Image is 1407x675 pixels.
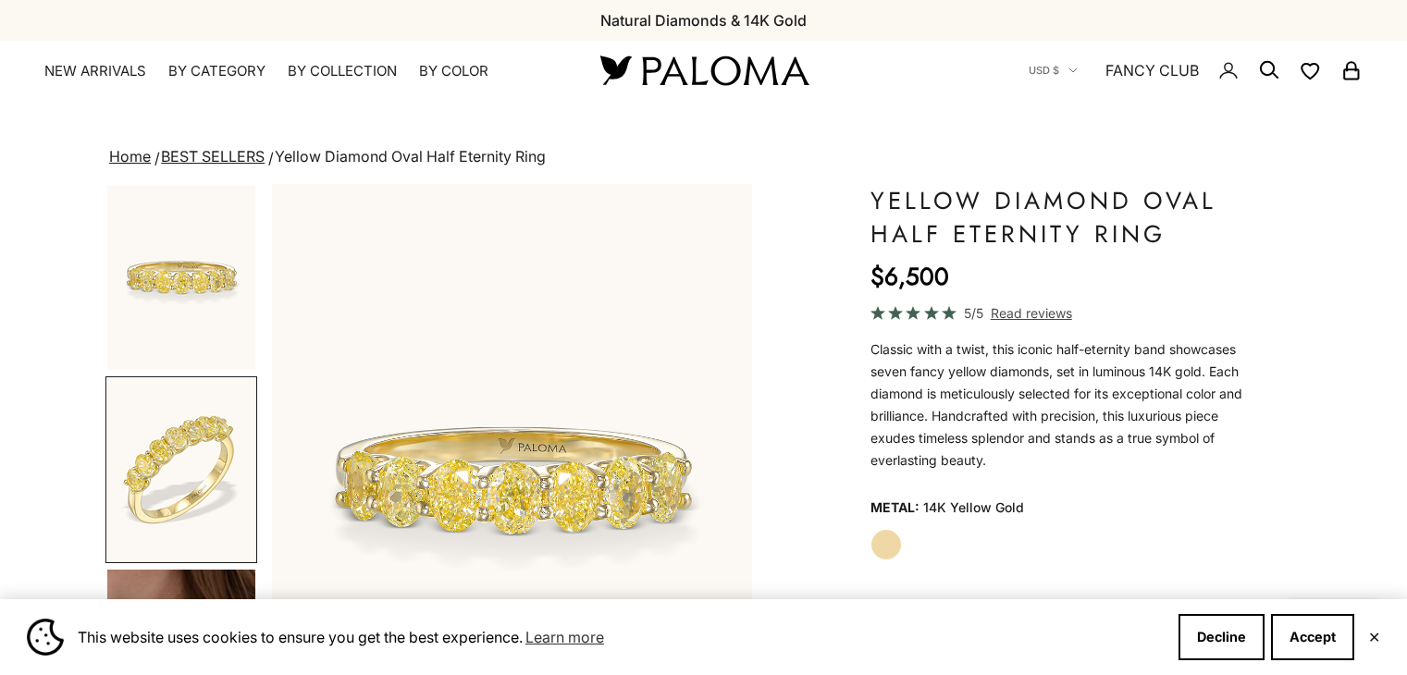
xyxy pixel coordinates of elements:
span: 5/5 [964,302,983,324]
sale-price: $6,500 [870,258,949,295]
summary: By Collection [288,62,397,80]
span: Read reviews [991,302,1072,324]
img: #YellowGold [107,186,255,369]
legend: Ring size: [870,591,939,619]
a: FANCY CLUB [1105,58,1199,82]
a: 5/5 Read reviews [870,302,1255,324]
span: This website uses cookies to ensure you get the best experience. [78,623,1164,651]
a: Size Chart [1179,596,1255,612]
button: Decline [1179,614,1265,660]
button: USD $ [1029,62,1078,79]
h1: Yellow Diamond Oval Half Eternity Ring [870,184,1255,251]
nav: Primary navigation [44,62,556,80]
button: Go to item 1 [105,184,257,371]
p: Natural Diamonds & 14K Gold [600,8,807,32]
summary: By Color [419,62,488,80]
button: Go to item 2 [105,376,257,563]
a: NEW ARRIVALS [44,62,146,80]
summary: By Category [168,62,265,80]
button: Accept [1271,614,1354,660]
span: Yellow Diamond Oval Half Eternity Ring [275,147,546,166]
img: #YellowGold [107,378,255,561]
button: Close [1368,632,1380,643]
nav: breadcrumbs [105,144,1302,170]
legend: Metal: [870,494,919,522]
a: BEST SELLERS [161,147,265,166]
a: Learn more [523,623,607,651]
img: Cookie banner [27,619,64,656]
span: USD $ [1029,62,1059,79]
a: Home [109,147,151,166]
span: Classic with a twist, this iconic half-eternity band showcases seven fancy yellow diamonds, set i... [870,341,1242,468]
variant-option-value: 14K Yellow Gold [923,494,1024,522]
nav: Secondary navigation [1029,41,1363,100]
